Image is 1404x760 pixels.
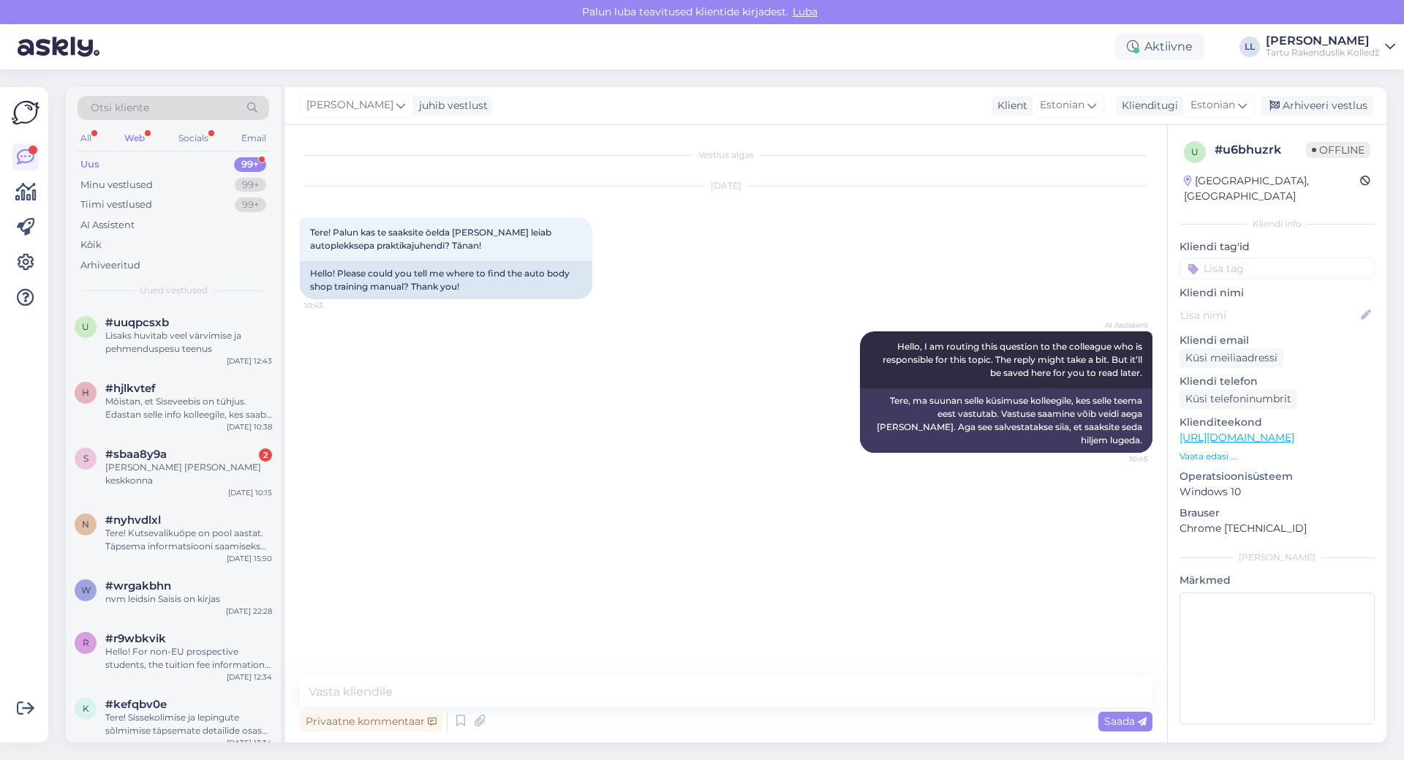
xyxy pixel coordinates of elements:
[1040,97,1084,113] span: Estonian
[238,129,269,148] div: Email
[235,178,266,192] div: 99+
[1180,469,1375,484] p: Operatsioonisüsteem
[860,388,1152,453] div: Tere, ma suunan selle küsimuse kolleegile, kes selle teema eest vastutab. Vastuse saamine võib ve...
[81,584,91,595] span: w
[1215,141,1306,159] div: # u6bhuzrk
[83,453,88,464] span: s
[1180,389,1297,409] div: Küsi telefoninumbrit
[105,592,272,606] div: nvm leidsin Saisis on kirjas
[105,382,156,395] span: #hjlkvtef
[80,157,99,172] div: Uus
[105,316,169,329] span: #uuqpcsxb
[80,178,153,192] div: Minu vestlused
[80,197,152,212] div: Tiimi vestlused
[105,645,272,671] div: Hello! For non-EU prospective students, the tuition fee information can be complex and depends on...
[992,98,1027,113] div: Klient
[1093,320,1148,331] span: AI Assistent
[227,737,272,748] div: [DATE] 13:34
[1180,415,1375,430] p: Klienditeekond
[235,197,266,212] div: 99+
[1261,96,1373,116] div: Arhiveeri vestlus
[1180,573,1375,588] p: Märkmed
[105,527,272,553] div: Tere! Kutsevalikuõpe on pool aastat. Täpsema informatsiooni saamiseks kahe rühma töökorralduse ko...
[227,355,272,366] div: [DATE] 12:43
[1180,431,1294,444] a: [URL][DOMAIN_NAME]
[83,703,89,714] span: k
[1180,374,1375,389] p: Kliendi telefon
[80,258,140,273] div: Arhiveeritud
[1191,146,1199,157] span: u
[105,698,167,711] span: #kefqbv0e
[304,300,359,311] span: 10:45
[234,157,266,172] div: 99+
[227,553,272,564] div: [DATE] 15:50
[300,261,592,299] div: Hello! Please could you tell me where to find the auto body shop training manual? Thank you!
[1180,484,1375,500] p: Windows 10
[1266,35,1395,59] a: [PERSON_NAME]Tartu Rakenduslik Kolledž
[105,632,166,645] span: #r9wbkvik
[1180,285,1375,301] p: Kliendi nimi
[1266,47,1379,59] div: Tartu Rakenduslik Kolledž
[1190,97,1235,113] span: Estonian
[82,321,89,332] span: u
[105,579,171,592] span: #wrgakbhn
[788,5,822,18] span: Luba
[883,341,1144,378] span: Hello, I am routing this question to the colleague who is responsible for this topic. The reply m...
[1306,142,1370,158] span: Offline
[1180,307,1358,323] input: Lisa nimi
[80,238,102,252] div: Kõik
[105,461,272,487] div: [PERSON_NAME] [PERSON_NAME] keskkonna
[1180,348,1283,368] div: Küsi meiliaadressi
[105,448,167,461] span: #sbaa8y9a
[91,100,149,116] span: Otsi kliente
[1180,450,1375,463] p: Vaata edasi ...
[300,712,442,731] div: Privaatne kommentaar
[227,421,272,432] div: [DATE] 10:38
[80,218,135,233] div: AI Assistent
[1093,454,1148,464] span: 10:45
[228,487,272,498] div: [DATE] 10:15
[306,97,393,113] span: [PERSON_NAME]
[1180,217,1375,230] div: Kliendi info
[259,448,272,462] div: 2
[226,606,272,617] div: [DATE] 22:28
[78,129,94,148] div: All
[105,329,272,355] div: Lisaks huvitab veel värvimise ja pehmenduspesu teenus
[105,711,272,737] div: Tere! Sissekolimise ja lepingute sõlmimise täpsemate detailide osas palun pöörduge otse õpilaskod...
[1184,173,1360,204] div: [GEOGRAPHIC_DATA], [GEOGRAPHIC_DATA]
[1180,257,1375,279] input: Lisa tag
[300,148,1152,162] div: Vestlus algas
[105,395,272,421] div: Mõistan, et Siseveebis on tühjus. Edastan selle info kolleegile, kes saab asja uurida.
[1180,521,1375,536] p: Chrome [TECHNICAL_ID]
[1266,35,1379,47] div: [PERSON_NAME]
[121,129,148,148] div: Web
[1115,34,1204,60] div: Aktiivne
[1180,333,1375,348] p: Kliendi email
[140,284,208,297] span: Uued vestlused
[1180,551,1375,564] div: [PERSON_NAME]
[12,99,39,127] img: Askly Logo
[310,227,554,251] span: Tere! Palun kas te saaksite öelda [PERSON_NAME] leiab autoplekksepa praktikajuhendi? Tänan!
[1180,505,1375,521] p: Brauser
[300,179,1152,192] div: [DATE]
[1116,98,1178,113] div: Klienditugi
[82,519,89,530] span: n
[83,637,89,648] span: r
[1239,37,1260,57] div: LL
[175,129,211,148] div: Socials
[227,671,272,682] div: [DATE] 12:34
[82,387,89,398] span: h
[1104,715,1147,728] span: Saada
[413,98,488,113] div: juhib vestlust
[1180,239,1375,255] p: Kliendi tag'id
[105,513,161,527] span: #nyhvdlxl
